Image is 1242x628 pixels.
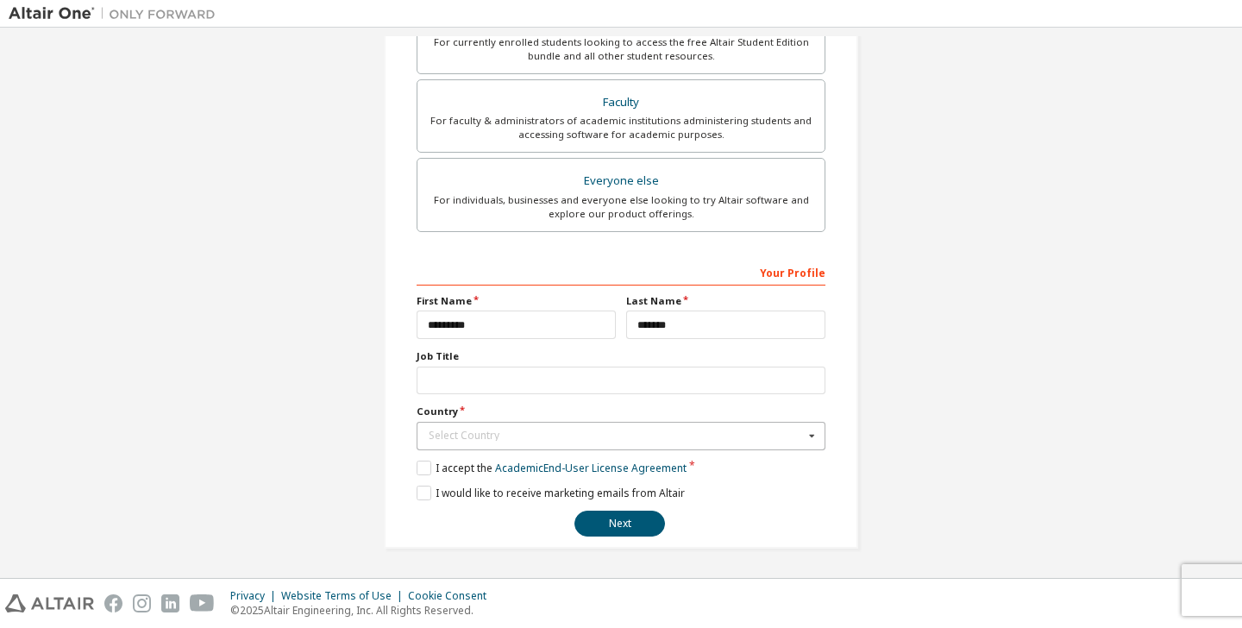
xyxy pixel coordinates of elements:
[417,486,685,500] label: I would like to receive marketing emails from Altair
[190,594,215,612] img: youtube.svg
[428,91,814,115] div: Faculty
[408,589,497,603] div: Cookie Consent
[230,603,497,618] p: © 2025 Altair Engineering, Inc. All Rights Reserved.
[495,461,687,475] a: Academic End-User License Agreement
[417,258,825,286] div: Your Profile
[5,594,94,612] img: altair_logo.svg
[417,405,825,418] label: Country
[429,430,804,441] div: Select Country
[626,294,825,308] label: Last Name
[133,594,151,612] img: instagram.svg
[428,169,814,193] div: Everyone else
[428,35,814,63] div: For currently enrolled students looking to access the free Altair Student Edition bundle and all ...
[417,461,687,475] label: I accept the
[417,349,825,363] label: Job Title
[104,594,122,612] img: facebook.svg
[428,193,814,221] div: For individuals, businesses and everyone else looking to try Altair software and explore our prod...
[9,5,224,22] img: Altair One
[428,114,814,141] div: For faculty & administrators of academic institutions administering students and accessing softwa...
[230,589,281,603] div: Privacy
[574,511,665,537] button: Next
[417,294,616,308] label: First Name
[281,589,408,603] div: Website Terms of Use
[161,594,179,612] img: linkedin.svg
